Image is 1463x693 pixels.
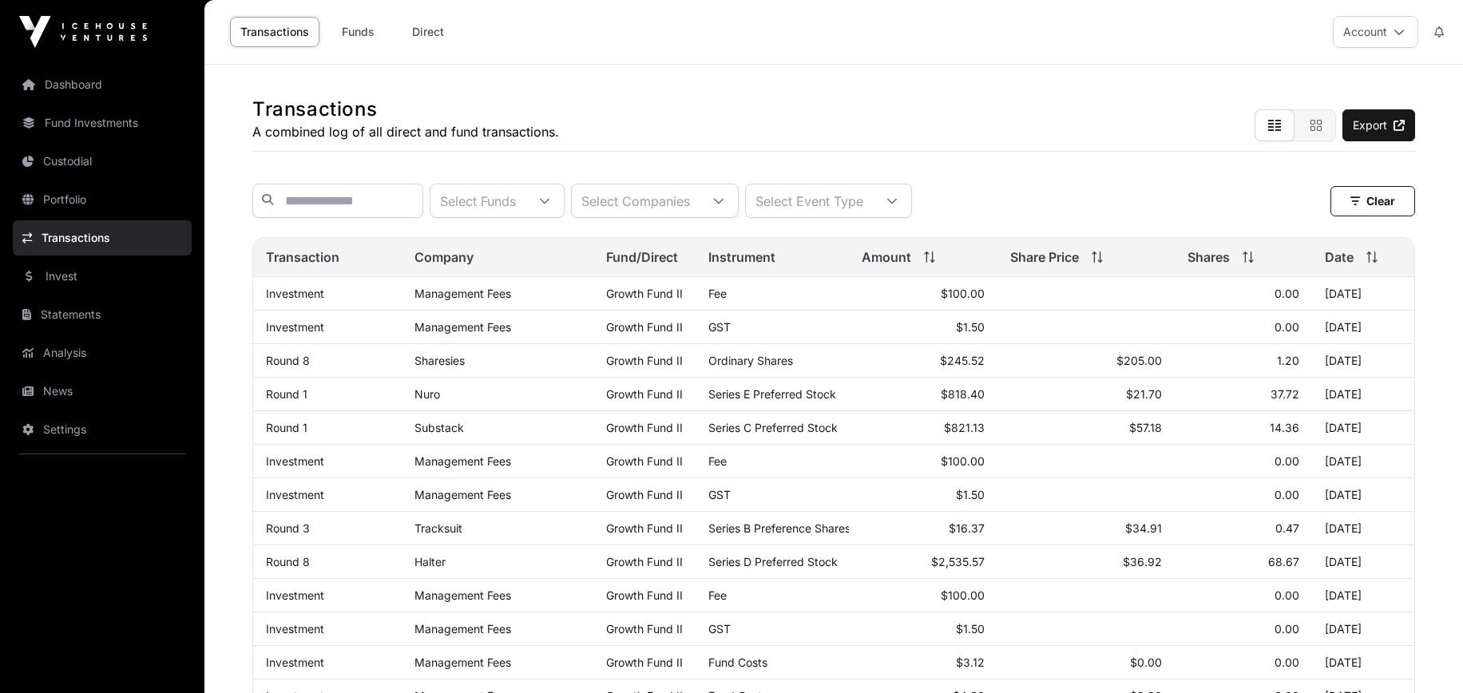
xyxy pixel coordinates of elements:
td: $1.50 [849,612,997,646]
span: 0.00 [1275,320,1299,334]
div: Select Event Type [746,184,873,217]
a: Custodial [13,144,192,179]
td: $3.12 [849,646,997,679]
iframe: Chat Widget [1383,616,1463,693]
a: Growth Fund II [606,655,683,669]
span: Series B Preference Shares [708,521,850,535]
a: Portfolio [13,182,192,217]
td: $100.00 [849,445,997,478]
p: Management Fees [414,320,581,334]
span: Date [1325,247,1354,267]
span: 0.00 [1275,588,1299,602]
a: Round 8 [266,555,310,568]
a: Export [1342,109,1415,141]
span: Transaction [266,247,339,267]
td: [DATE] [1312,646,1414,679]
span: 0.47 [1275,521,1299,535]
td: [DATE] [1312,277,1414,311]
span: Fund Costs [708,655,767,669]
span: Share Price [1010,247,1079,267]
a: Nuro [414,387,440,401]
p: Management Fees [414,454,581,468]
span: Instrument [708,247,775,267]
td: $2,535.57 [849,545,997,579]
span: Series E Preferred Stock [708,387,836,401]
a: Round 1 [266,387,307,401]
a: Investment [266,488,324,501]
a: Investment [266,588,324,602]
span: Ordinary Shares [708,354,793,367]
span: Fund/Direct [606,247,678,267]
span: $0.00 [1130,655,1162,669]
td: [DATE] [1312,445,1414,478]
td: [DATE] [1312,545,1414,579]
td: [DATE] [1312,411,1414,445]
a: Growth Fund II [606,488,683,501]
td: $1.50 [849,478,997,512]
td: [DATE] [1312,344,1414,378]
td: [DATE] [1312,579,1414,612]
span: 0.00 [1275,287,1299,300]
a: Transactions [13,220,192,255]
a: Growth Fund II [606,421,683,434]
a: Growth Fund II [606,320,683,334]
a: Round 3 [266,521,310,535]
span: Fee [708,454,727,468]
td: [DATE] [1312,512,1414,545]
span: 37.72 [1271,387,1299,401]
a: Round 8 [266,354,310,367]
a: Statements [13,297,192,332]
span: 0.00 [1275,488,1299,501]
span: $34.91 [1125,521,1162,535]
a: Growth Fund II [606,521,683,535]
span: Fee [708,588,727,602]
p: Management Fees [414,622,581,636]
a: Growth Fund II [606,454,683,468]
a: Sharesies [414,354,465,367]
td: $16.37 [849,512,997,545]
span: 0.00 [1275,622,1299,636]
span: 0.00 [1275,655,1299,669]
td: $1.50 [849,311,997,344]
td: $821.13 [849,411,997,445]
span: 14.36 [1270,421,1299,434]
button: Account [1333,16,1418,48]
a: Substack [414,421,464,434]
span: 0.00 [1275,454,1299,468]
a: Fund Investments [13,105,192,141]
img: Icehouse Ventures Logo [19,16,147,48]
span: $57.18 [1129,421,1162,434]
a: News [13,374,192,409]
a: Dashboard [13,67,192,102]
span: Amount [862,247,911,267]
span: Fee [708,287,727,300]
span: Series D Preferred Stock [708,555,838,568]
a: Transactions [230,17,319,47]
span: $21.70 [1126,387,1162,401]
td: [DATE] [1312,612,1414,646]
span: $36.92 [1123,555,1162,568]
p: A combined log of all direct and fund transactions. [252,122,559,141]
a: Round 1 [266,421,307,434]
a: Growth Fund II [606,287,683,300]
a: Growth Fund II [606,354,683,367]
span: GST [708,320,731,334]
a: Direct [396,17,460,47]
a: Halter [414,555,446,568]
span: 1.20 [1277,354,1299,367]
button: Clear [1330,186,1415,216]
td: [DATE] [1312,478,1414,512]
span: GST [708,488,731,501]
a: Investment [266,622,324,636]
td: $100.00 [849,579,997,612]
a: Growth Fund II [606,555,683,568]
div: Select Funds [430,184,525,217]
span: GST [708,622,731,636]
a: Growth Fund II [606,387,683,401]
td: $100.00 [849,277,997,311]
a: Investment [266,655,324,669]
td: [DATE] [1312,378,1414,411]
a: Growth Fund II [606,622,683,636]
a: Settings [13,412,192,447]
